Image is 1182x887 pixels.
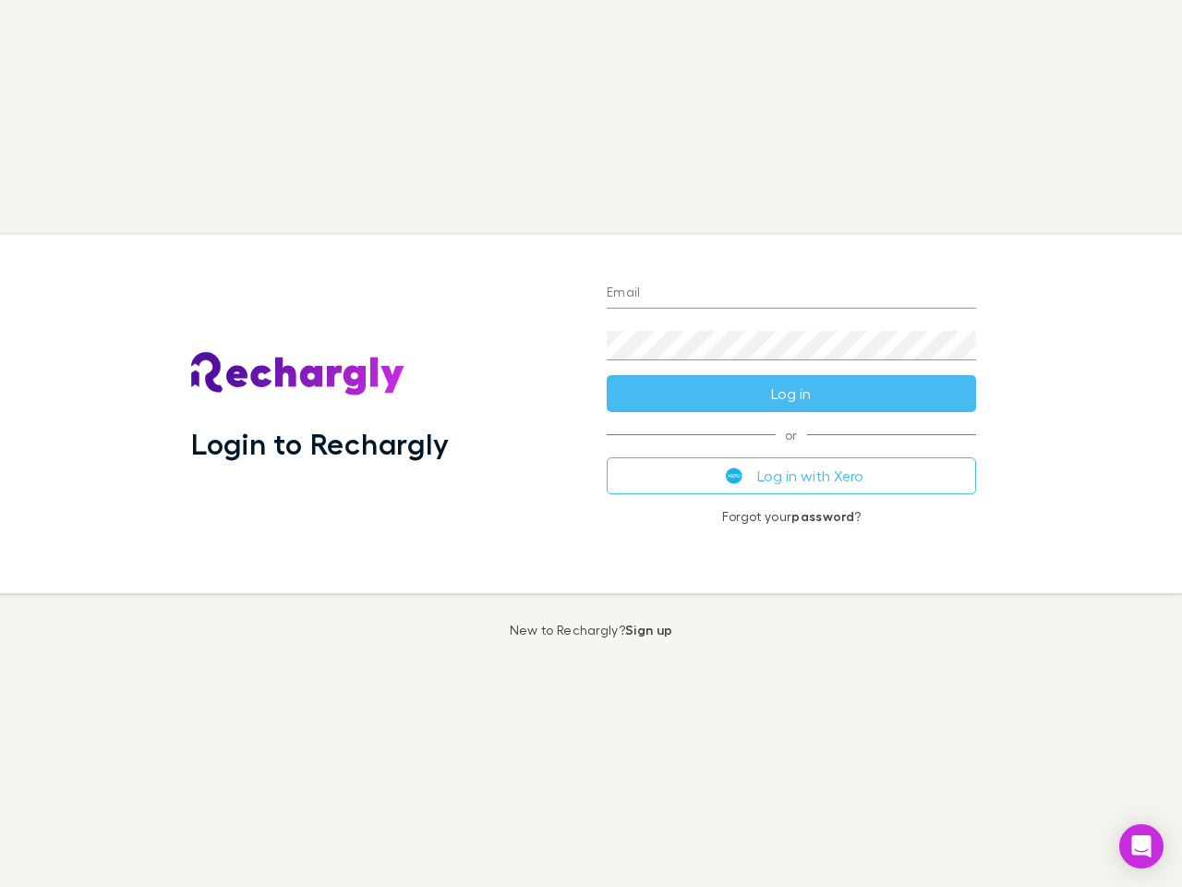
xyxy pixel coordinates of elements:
img: Xero's logo [726,468,742,484]
a: Sign up [625,622,672,638]
img: Rechargly's Logo [191,352,405,396]
a: password [791,508,854,524]
h1: Login to Rechargly [191,426,449,461]
p: Forgot your ? [607,509,976,524]
p: New to Rechargly? [510,623,673,638]
span: or [607,434,976,435]
button: Log in with Xero [607,457,976,494]
button: Log in [607,375,976,412]
div: Open Intercom Messenger [1119,824,1164,869]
